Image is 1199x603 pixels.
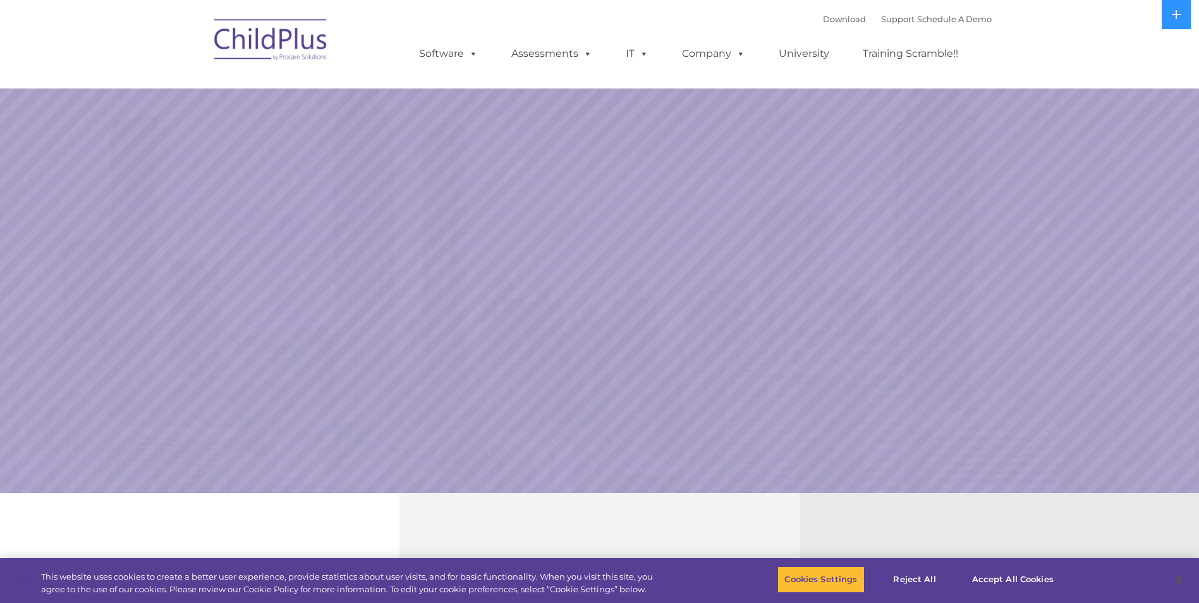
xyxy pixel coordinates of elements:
[850,41,971,66] a: Training Scramble!!
[406,41,490,66] a: Software
[965,566,1061,593] button: Accept All Cookies
[766,41,842,66] a: University
[41,571,659,595] div: This website uses cookies to create a better user experience, provide statistics about user visit...
[669,41,758,66] a: Company
[815,358,1015,411] a: Learn More
[777,566,864,593] button: Cookies Settings
[208,10,334,73] img: ChildPlus by Procare Solutions
[823,14,992,24] font: |
[917,14,992,24] a: Schedule A Demo
[613,41,661,66] a: IT
[1165,566,1193,594] button: Close
[499,41,605,66] a: Assessments
[881,14,915,24] a: Support
[875,566,954,593] button: Reject All
[823,14,866,24] a: Download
